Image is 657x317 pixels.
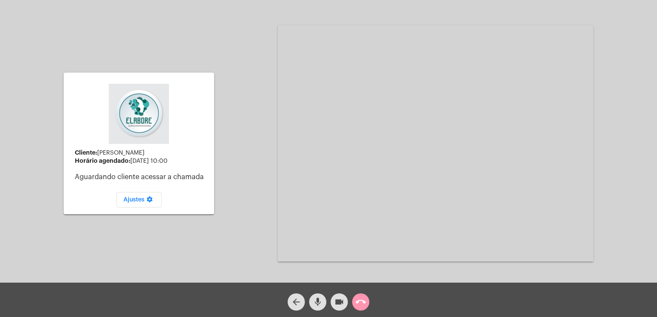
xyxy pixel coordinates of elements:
[75,149,97,155] strong: Cliente:
[334,297,344,307] mat-icon: videocam
[313,297,323,307] mat-icon: mic
[144,196,155,206] mat-icon: settings
[117,192,162,207] button: Ajustes
[123,197,155,203] span: Ajustes
[75,158,207,165] div: [DATE] 10:00
[75,149,207,156] div: [PERSON_NAME]
[75,173,207,181] p: Aguardando cliente acessar a chamada
[109,84,169,144] img: 4c6856f8-84c7-1050-da6c-cc5081a5dbaf.jpg
[75,158,130,164] strong: Horário agendado:
[291,297,301,307] mat-icon: arrow_back
[356,297,366,307] mat-icon: call_end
